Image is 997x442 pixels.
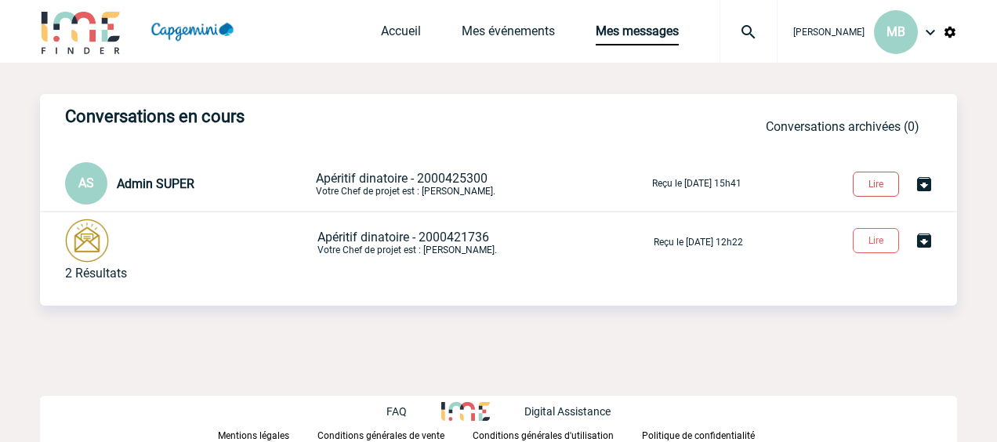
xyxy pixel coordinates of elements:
[317,230,651,255] p: Votre Chef de projet est : [PERSON_NAME].
[853,228,899,253] button: Lire
[218,430,289,441] p: Mentions légales
[65,107,535,126] h3: Conversations en cours
[65,162,313,205] div: Conversation privée : Client - Agence
[65,219,109,263] img: photonotifcontact.png
[596,24,679,45] a: Mes messages
[462,24,555,45] a: Mes événements
[65,234,743,248] a: Apéritif dinatoire - 2000421736Votre Chef de projet est : [PERSON_NAME]. Reçu le [DATE] 12h22
[524,405,611,418] p: Digital Assistance
[117,176,194,191] span: Admin SUPER
[766,119,919,134] a: Conversations archivées (0)
[840,176,915,190] a: Lire
[642,430,755,441] p: Politique de confidentialité
[78,176,94,190] span: AS
[65,266,127,281] div: 2 Résultats
[40,9,121,54] img: IME-Finder
[441,402,490,421] img: http://www.idealmeetingsevents.fr/
[65,175,741,190] a: AS Admin SUPER Apéritif dinatoire - 2000425300Votre Chef de projet est : [PERSON_NAME]. Reçu le [...
[840,232,915,247] a: Lire
[317,427,473,442] a: Conditions générales de vente
[853,172,899,197] button: Lire
[642,427,780,442] a: Politique de confidentialité
[65,219,314,266] div: Conversation privée : Client - Agence
[316,171,649,197] p: Votre Chef de projet est : [PERSON_NAME].
[652,178,741,189] p: Reçu le [DATE] 15h41
[317,430,444,441] p: Conditions générales de vente
[473,427,642,442] a: Conditions générales d'utilisation
[317,230,489,245] span: Apéritif dinatoire - 2000421736
[381,24,421,45] a: Accueil
[915,175,934,194] img: Archiver la conversation
[793,27,865,38] span: [PERSON_NAME]
[386,403,441,418] a: FAQ
[473,430,614,441] p: Conditions générales d'utilisation
[218,427,317,442] a: Mentions légales
[386,405,407,418] p: FAQ
[886,24,905,39] span: MB
[654,237,743,248] p: Reçu le [DATE] 12h22
[316,171,488,186] span: Apéritif dinatoire - 2000425300
[915,231,934,250] img: Archiver la conversation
